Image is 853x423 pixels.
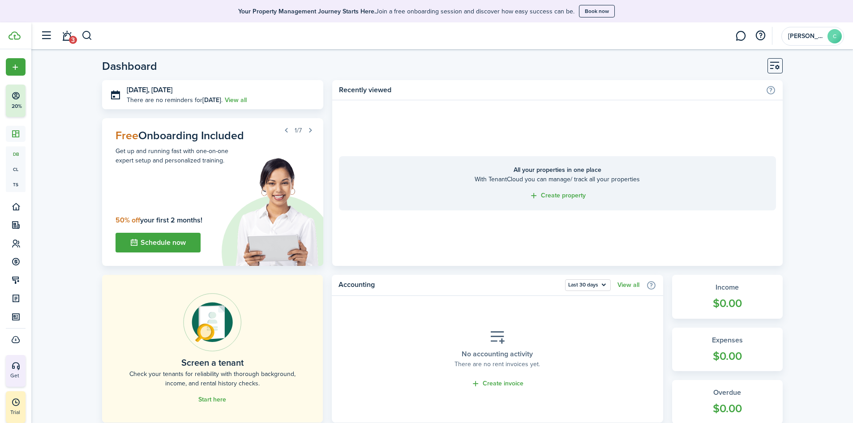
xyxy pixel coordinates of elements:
home-widget-title: Recently viewed [339,85,761,95]
a: db [6,146,26,162]
p: Get [10,372,65,380]
span: Charles [788,33,824,39]
a: ts [6,177,26,192]
a: cl [6,162,26,177]
p: There are no reminders for . [127,95,223,105]
h3: [DATE], [DATE] [127,85,317,96]
widget-stats-title: Expenses [681,335,774,346]
p: Join a free onboarding session and discover how easy success can be. [238,7,574,16]
a: View all [225,95,247,105]
button: Prev step [280,124,292,137]
button: Open menu [6,58,26,76]
button: Schedule now [116,233,201,252]
button: Open resource center [753,28,768,43]
img: Onboarding schedule assistant [209,157,324,266]
img: Online payments [183,293,241,351]
widget-stats-title: Income [681,282,774,293]
img: TenantCloud [9,31,21,40]
a: View all [617,282,639,289]
button: Book now [579,5,615,17]
p: Get up and running fast with one-on-one expert setup and personalized training. [116,146,232,165]
span: 3 [69,36,77,44]
button: Get [6,355,26,386]
a: Messaging [732,25,749,47]
button: Customise [767,58,783,73]
a: Notifications [58,25,75,47]
a: Create property [529,191,586,201]
a: Expenses$0.00 [672,328,783,372]
widget-stats-count: $0.00 [681,400,774,417]
a: Start here [198,396,226,403]
home-widget-title: Accounting [339,279,561,291]
p: Trial [10,408,46,416]
a: Create invoice [471,379,523,389]
placeholder-description: There are no rent invoices yet. [454,359,540,369]
p: 20% [11,103,22,110]
button: Last 30 days [565,279,611,291]
widget-stats-count: $0.00 [681,295,774,312]
button: Open menu [565,279,611,291]
b: Your Property Management Journey Starts Here. [238,7,376,16]
button: Search [81,28,93,43]
home-placeholder-title: Screen a tenant [181,356,244,369]
button: 20% [6,85,80,117]
widget-stats-count: $0.00 [681,348,774,365]
placeholder-title: No accounting activity [462,349,533,359]
button: Open sidebar [38,27,55,44]
avatar-text: C [827,29,842,43]
span: 1/7 [295,126,302,135]
a: Income$0.00 [672,275,783,319]
home-placeholder-description: With TenantCloud you can manage/ track all your properties [348,175,767,184]
header-page-title: Dashboard [102,60,157,72]
button: Next step [304,124,317,137]
b: [DATE] [202,95,221,105]
a: Trial [6,391,26,423]
widget-stats-title: Overdue [681,387,774,398]
span: 50% off [116,215,140,225]
home-placeholder-description: Check your tenants for reliability with thorough background, income, and rental history checks. [122,369,303,388]
b: your first 2 months! [116,215,202,225]
home-placeholder-title: All your properties in one place [348,165,767,175]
